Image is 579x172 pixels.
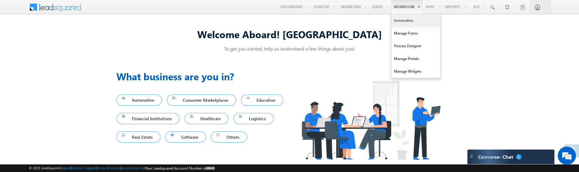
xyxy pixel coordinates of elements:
[29,165,215,171] span: © 2025 LeadSquared | | | | |
[116,69,290,84] h3: What business are you in?
[391,27,440,40] a: Manage Forms
[216,133,242,141] span: Others
[116,45,463,52] p: To get you started, help us understand a few things about you!
[246,96,278,104] span: Education
[239,114,268,123] span: Logistics
[62,166,71,170] a: About
[171,133,201,141] span: Software
[122,114,174,123] span: Financial Institutions
[10,32,26,40] img: d_60004797649_company_0_60004797649
[145,166,215,170] span: Your Leadsquared Account Number is
[72,166,96,170] a: Contact Support
[172,96,231,104] span: Consumer Marketplaces
[122,96,157,104] span: Automotive
[97,166,120,170] a: Terms of Service
[290,69,452,172] img: Industry.png
[391,52,440,65] a: Manage Portals
[116,28,463,41] div: Welcome Aboard! [GEOGRAPHIC_DATA]
[83,132,110,140] em: Start Chat
[205,166,215,170] span: 68848
[190,114,223,123] span: Healthcare
[8,56,111,127] textarea: Type your message and hit 'Enter'
[469,154,474,159] img: carter-drag
[516,154,522,160] span: 1
[121,166,144,170] a: Acceptable Use
[391,40,440,52] a: Process Designer
[391,14,440,27] a: Automation
[122,133,155,141] span: Real Estate
[100,3,114,18] div: Minimize live chat window
[391,65,440,78] a: Manage Widgets
[32,32,102,40] div: Chat with us now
